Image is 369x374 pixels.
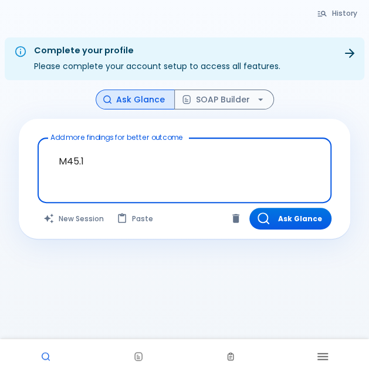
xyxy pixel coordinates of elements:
button: History [311,5,364,22]
button: Ask Glance [96,90,175,110]
button: SOAP Builder [174,90,274,110]
button: Clear [227,210,245,227]
div: Please complete your account setup to access all features. [34,41,280,77]
label: Add more findings for better outcome [50,132,183,142]
textarea: M45.1 [46,143,323,180]
div: Complete your profile [34,44,280,57]
button: Ask Glance [249,208,331,229]
button: Paste from clipboard [111,208,160,229]
button: Clears all inputs and results. [38,208,111,229]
